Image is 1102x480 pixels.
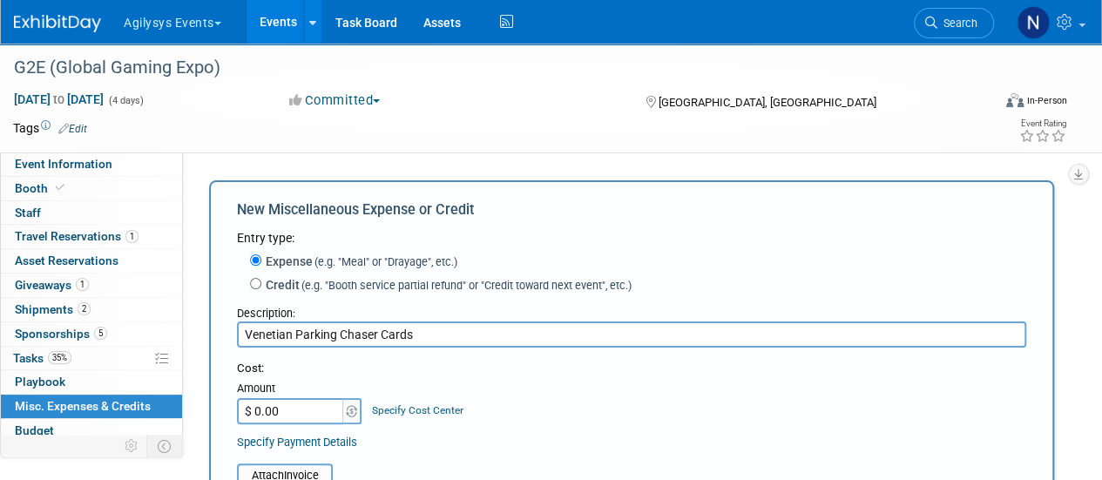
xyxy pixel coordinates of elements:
span: (e.g. "Meal" or "Drayage", etc.) [313,255,457,268]
span: Tasks [13,351,71,365]
td: Toggle Event Tabs [147,435,183,457]
a: Edit [58,123,87,135]
span: (4 days) [107,95,144,106]
span: Asset Reservations [15,254,118,267]
span: 1 [125,230,139,243]
img: Natalie Morin [1017,6,1050,39]
a: Booth [1,177,182,200]
a: Sponsorships5 [1,322,182,346]
span: Event Information [15,157,112,171]
div: Cost: [237,361,1026,377]
span: Search [937,17,977,30]
div: Event Rating [1019,119,1066,128]
a: Search [914,8,994,38]
i: Booth reservation complete [56,183,64,193]
div: G2E (Global Gaming Expo) [8,52,977,84]
div: Entry type: [237,229,1026,247]
a: Giveaways1 [1,274,182,297]
span: Staff [15,206,41,220]
td: Personalize Event Tab Strip [117,435,147,457]
span: 2 [78,302,91,315]
span: Sponsorships [15,327,107,341]
a: Shipments2 [1,298,182,321]
a: Specify Cost Center [372,404,463,416]
img: Format-Inperson.png [1006,93,1024,107]
a: Specify Payment Details [237,436,357,449]
a: Event Information [1,152,182,176]
span: to [51,92,67,106]
span: Giveaways [15,278,89,292]
span: Shipments [15,302,91,316]
img: ExhibitDay [14,15,101,32]
label: Expense [261,253,457,270]
span: Misc. Expenses & Credits [15,399,151,413]
div: New Miscellaneous Expense or Credit [237,200,1026,229]
span: Playbook [15,375,65,389]
div: Event Format [913,91,1067,117]
span: Budget [15,423,54,437]
a: Travel Reservations1 [1,225,182,248]
div: In-Person [1026,94,1067,107]
a: Budget [1,419,182,443]
a: Asset Reservations [1,249,182,273]
label: Credit [261,276,632,294]
a: Staff [1,201,182,225]
span: Travel Reservations [15,229,139,243]
a: Misc. Expenses & Credits [1,395,182,418]
span: 35% [48,351,71,364]
div: Amount [237,381,363,398]
a: Tasks35% [1,347,182,370]
body: Rich Text Area. Press ALT-0 for help. [10,7,777,24]
span: Booth [15,181,68,195]
button: Committed [283,91,387,110]
span: 1 [76,278,89,291]
span: (e.g. "Booth service partial refund" or "Credit toward next event", etc.) [300,279,632,292]
span: [GEOGRAPHIC_DATA], [GEOGRAPHIC_DATA] [658,96,876,109]
span: 5 [94,327,107,340]
td: Tags [13,119,87,137]
span: [DATE] [DATE] [13,91,105,107]
a: Playbook [1,370,182,394]
div: Description: [237,298,1026,321]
